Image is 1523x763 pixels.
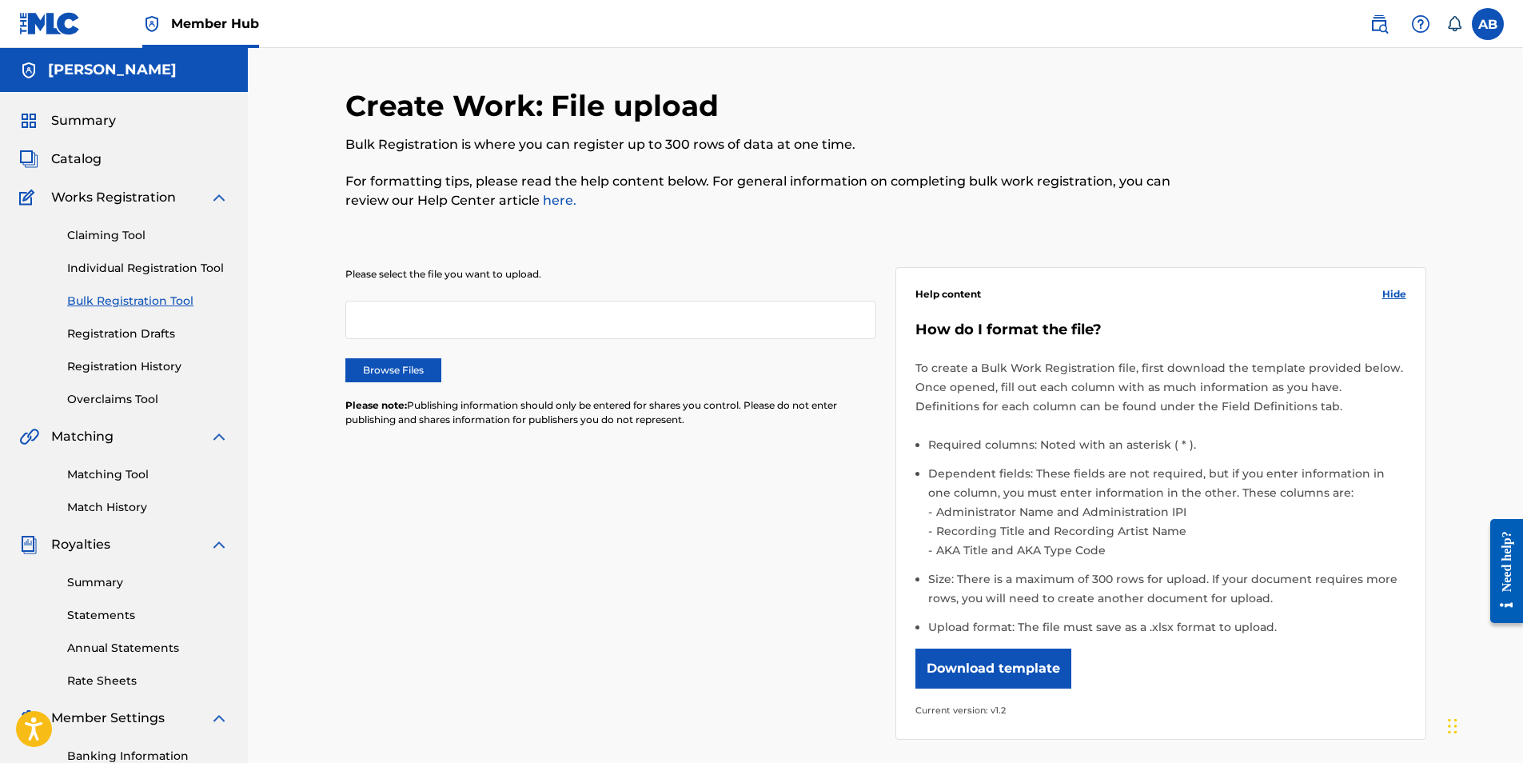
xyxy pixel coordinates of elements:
span: Please note: [345,399,407,411]
div: Drag [1448,702,1457,750]
img: Works Registration [19,188,40,207]
a: SummarySummary [19,111,116,130]
img: MLC Logo [19,12,81,35]
p: Publishing information should only be entered for shares you control. Please do not enter publish... [345,398,876,427]
a: Bulk Registration Tool [67,293,229,310]
span: Catalog [51,150,102,169]
li: Upload format: The file must save as a .xlsx format to upload. [928,617,1406,637]
a: Public Search [1363,8,1395,40]
div: Help [1405,8,1437,40]
li: Size: There is a maximum of 300 rows for upload. If your document requires more rows, you will ne... [928,569,1406,617]
span: Summary [51,111,116,130]
li: Recording Title and Recording Artist Name [932,521,1406,541]
h2: Create Work: File upload [345,88,727,124]
a: Registration Drafts [67,326,229,342]
img: Matching [19,427,39,446]
li: Dependent fields: These fields are not required, but if you enter information in one column, you ... [928,464,1406,569]
img: Member Settings [19,709,38,728]
div: Notifications [1446,16,1462,32]
a: Match History [67,499,229,516]
h5: How do I format the file? [915,321,1406,339]
h5: Angelo Blount [48,61,177,79]
span: Royalties [51,535,110,554]
a: Registration History [67,358,229,375]
img: expand [209,709,229,728]
p: Bulk Registration is where you can register up to 300 rows of data at one time. [345,135,1178,154]
li: AKA Title and AKA Type Code [932,541,1406,560]
a: Summary [67,574,229,591]
a: Rate Sheets [67,673,229,689]
img: Top Rightsholder [142,14,161,34]
label: Browse Files [345,358,441,382]
span: Member Hub [171,14,259,33]
span: Member Settings [51,709,165,728]
p: Please select the file you want to upload. [345,267,876,282]
p: To create a Bulk Work Registration file, first download the template provided below. Once opened,... [915,358,1406,416]
img: search [1370,14,1389,34]
a: Overclaims Tool [67,391,229,408]
img: expand [209,188,229,207]
span: Help content [915,287,981,302]
img: expand [209,427,229,446]
button: Download template [915,649,1071,689]
li: Administrator Name and Administration IPI [932,502,1406,521]
img: Catalog [19,150,38,169]
a: Statements [67,607,229,624]
p: Current version: v1.2 [915,701,1406,720]
span: Works Registration [51,188,176,207]
a: CatalogCatalog [19,150,102,169]
p: For formatting tips, please read the help content below. For general information on completing bu... [345,172,1178,210]
a: here. [540,193,576,208]
a: Matching Tool [67,466,229,483]
img: expand [209,535,229,554]
a: Annual Statements [67,640,229,657]
img: Royalties [19,535,38,554]
span: Hide [1382,287,1406,302]
li: Required columns: Noted with an asterisk ( * ). [928,435,1406,464]
a: Claiming Tool [67,227,229,244]
iframe: Chat Widget [1443,686,1523,763]
a: Individual Registration Tool [67,260,229,277]
img: help [1411,14,1430,34]
iframe: Resource Center [1478,507,1523,636]
img: Accounts [19,61,38,80]
img: Summary [19,111,38,130]
span: Matching [51,427,114,446]
div: User Menu [1472,8,1504,40]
